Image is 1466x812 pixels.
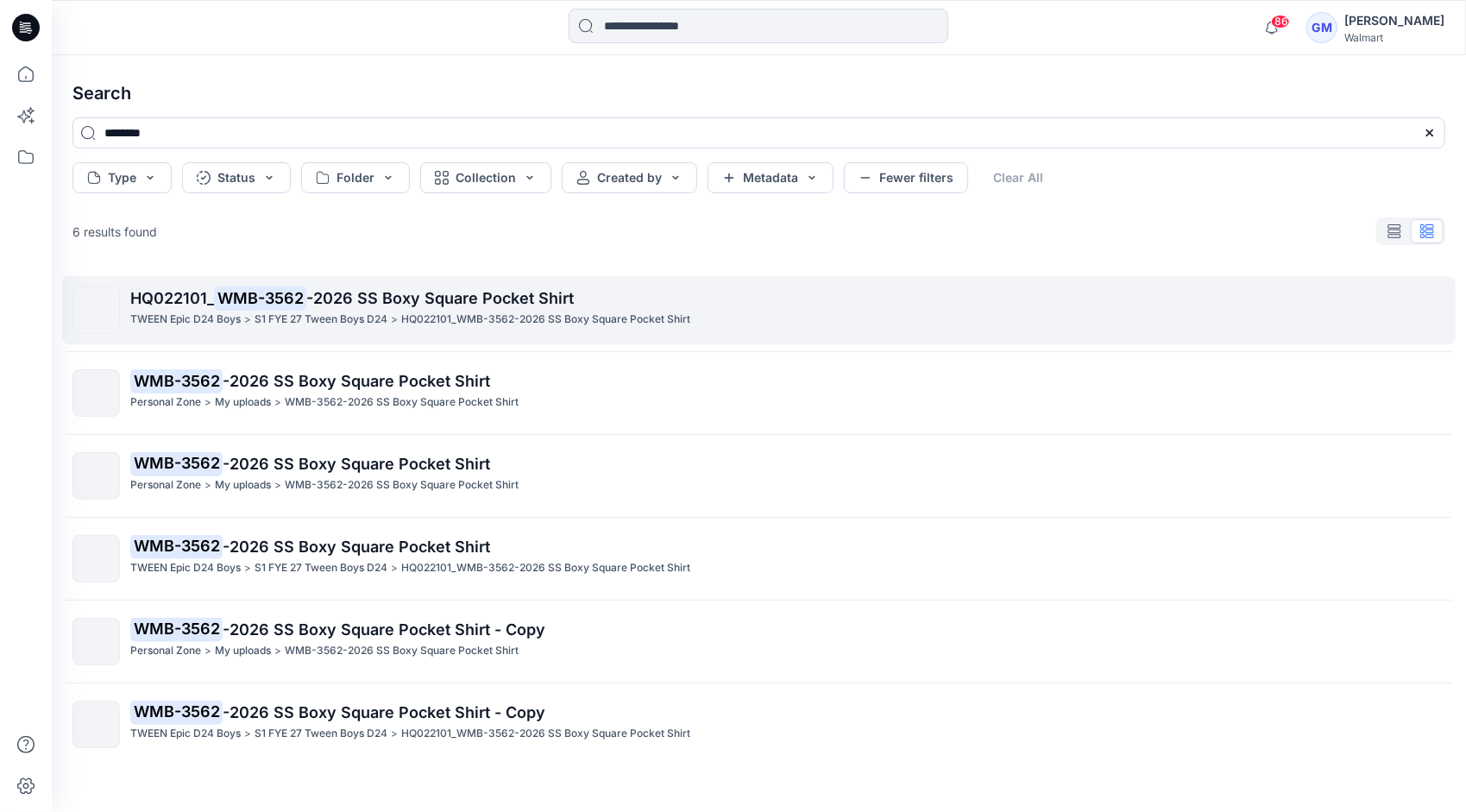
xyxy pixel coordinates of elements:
[1344,31,1444,44] div: Walmart
[62,607,1456,676] a: WMB-3562-2026 SS Boxy Square Pocket Shirt - CopyPersonal Zone>My uploads>WMB-3562-2026 SS Boxy Sq...
[285,642,519,660] p: WMB-3562-2026 SS Boxy Square Pocket Shirt
[130,311,241,329] p: TWEEN Epic D24 Boys
[72,162,172,193] button: Type
[274,476,281,494] p: >
[204,642,211,660] p: >
[420,162,551,193] button: Collection
[223,455,490,473] span: -2026 SS Boxy Square Pocket Shirt
[1344,10,1444,31] div: [PERSON_NAME]
[274,393,281,412] p: >
[301,162,410,193] button: Folder
[182,162,291,193] button: Status
[204,476,211,494] p: >
[1306,12,1337,43] div: GM
[844,162,968,193] button: Fewer filters
[244,559,251,577] p: >
[223,538,490,556] span: -2026 SS Boxy Square Pocket Shirt
[255,725,387,743] p: S1 FYE 27 Tween Boys D24
[62,442,1456,510] a: WMB-3562-2026 SS Boxy Square Pocket ShirtPersonal Zone>My uploads>WMB-3562-2026 SS Boxy Square Po...
[130,451,223,475] mark: WMB-3562
[391,725,398,743] p: >
[204,393,211,412] p: >
[130,476,201,494] p: Personal Zone
[130,393,201,412] p: Personal Zone
[223,703,545,721] span: -2026 SS Boxy Square Pocket Shirt - Copy
[130,559,241,577] p: TWEEN Epic D24 Boys
[285,476,519,494] p: WMB-3562-2026 SS Boxy Square Pocket Shirt
[306,289,574,307] span: -2026 SS Boxy Square Pocket Shirt
[214,286,306,310] mark: WMB-3562
[215,642,271,660] p: My uploads
[215,393,271,412] p: My uploads
[255,311,387,329] p: S1 FYE 27 Tween Boys D24
[130,642,201,660] p: Personal Zone
[62,276,1456,344] a: HQ022101_WMB-3562-2026 SS Boxy Square Pocket ShirtTWEEN Epic D24 Boys>S1 FYE 27 Tween Boys D24>HQ...
[223,620,545,639] span: -2026 SS Boxy Square Pocket Shirt - Copy
[244,725,251,743] p: >
[130,534,223,558] mark: WMB-3562
[401,311,690,329] p: HQ022101_WMB-3562-2026 SS Boxy Square Pocket Shirt
[130,725,241,743] p: TWEEN Epic D24 Boys
[72,223,157,241] p: 6 results found
[274,642,281,660] p: >
[244,311,251,329] p: >
[255,559,387,577] p: S1 FYE 27 Tween Boys D24
[62,525,1456,593] a: WMB-3562-2026 SS Boxy Square Pocket ShirtTWEEN Epic D24 Boys>S1 FYE 27 Tween Boys D24>HQ022101_WM...
[401,559,690,577] p: HQ022101_WMB-3562-2026 SS Boxy Square Pocket Shirt
[62,359,1456,427] a: WMB-3562-2026 SS Boxy Square Pocket ShirtPersonal Zone>My uploads>WMB-3562-2026 SS Boxy Square Po...
[59,69,1459,117] h4: Search
[391,559,398,577] p: >
[130,700,223,724] mark: WMB-3562
[223,372,490,390] span: -2026 SS Boxy Square Pocket Shirt
[391,311,398,329] p: >
[130,368,223,393] mark: WMB-3562
[562,162,697,193] button: Created by
[401,725,690,743] p: HQ022101_WMB-3562-2026 SS Boxy Square Pocket Shirt
[285,393,519,412] p: WMB-3562-2026 SS Boxy Square Pocket Shirt
[708,162,834,193] button: Metadata
[1271,15,1290,28] span: 86
[62,690,1456,758] a: WMB-3562-2026 SS Boxy Square Pocket Shirt - CopyTWEEN Epic D24 Boys>S1 FYE 27 Tween Boys D24>HQ02...
[130,289,214,307] span: HQ022101_
[215,476,271,494] p: My uploads
[130,617,223,641] mark: WMB-3562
